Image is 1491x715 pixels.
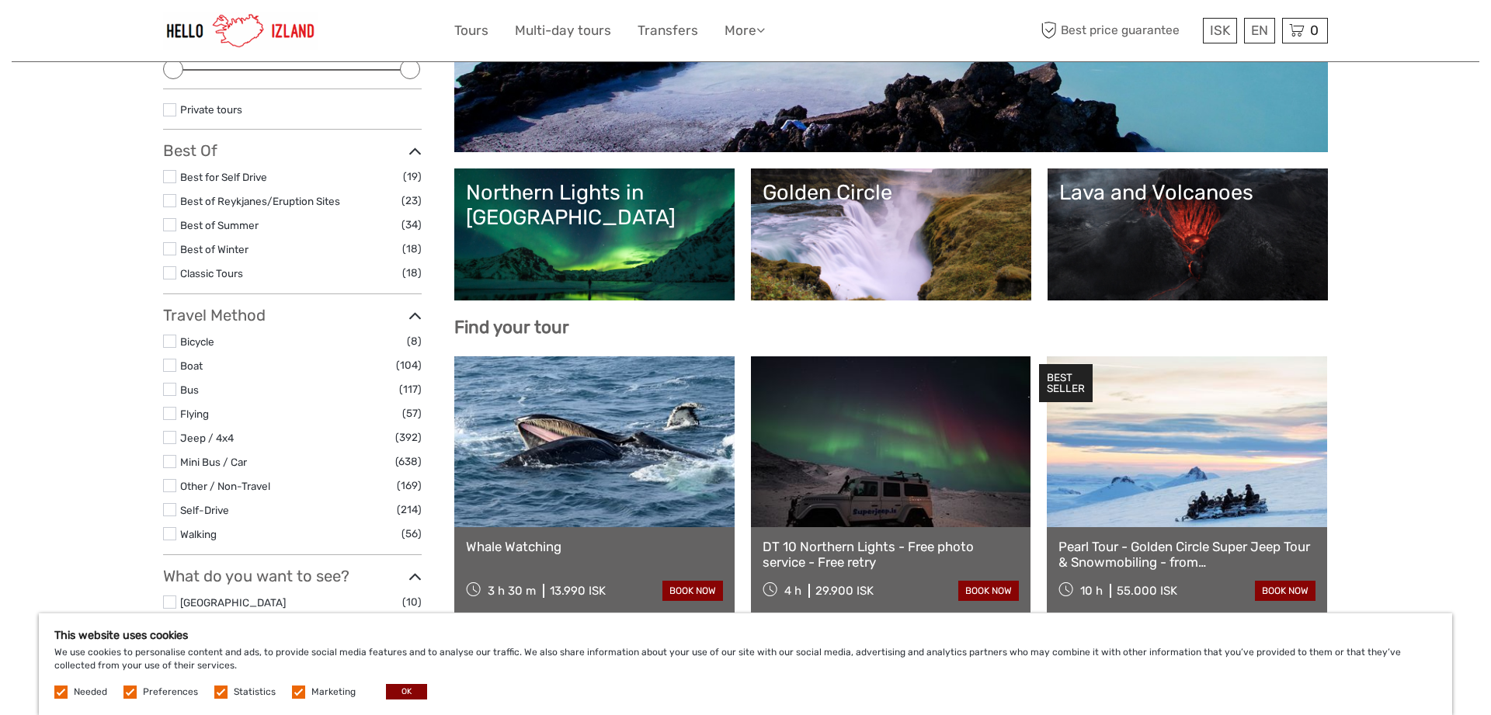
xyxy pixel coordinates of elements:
a: Best for Self Drive [180,171,267,183]
button: OK [386,684,427,699]
a: Classic Tours [180,267,243,279]
span: (638) [395,453,422,470]
a: Walking [180,528,217,540]
span: (169) [397,477,422,495]
span: 3 h 30 m [488,584,536,598]
b: Find your tour [454,317,569,338]
span: ISK [1210,23,1230,38]
span: 4 h [784,584,801,598]
div: We use cookies to personalise content and ads, to provide social media features and to analyse ou... [39,613,1452,715]
a: Whale Watching [466,539,723,554]
div: EN [1244,18,1275,43]
a: Bus [180,384,199,396]
a: Flying [180,408,209,420]
a: Private tours [180,103,242,116]
a: Best of Summer [180,219,259,231]
span: (23) [401,192,422,210]
label: Preferences [143,685,198,699]
a: Jeep / 4x4 [180,432,234,444]
span: 0 [1308,23,1321,38]
a: Best of Winter [180,243,248,255]
a: Tours [454,19,488,42]
a: Northern Lights in [GEOGRAPHIC_DATA] [466,180,723,289]
div: BEST SELLER [1039,364,1093,403]
a: [GEOGRAPHIC_DATA] [180,596,286,609]
h3: What do you want to see? [163,567,422,585]
span: (10) [402,593,422,611]
h5: This website uses cookies [54,629,1437,642]
span: (18) [402,240,422,258]
span: (117) [399,380,422,398]
div: 29.900 ISK [815,584,874,598]
label: Statistics [234,685,276,699]
span: (104) [396,356,422,374]
a: DT 10 Northern Lights - Free photo service - Free retry [763,539,1020,571]
img: 1270-cead85dc-23af-4572-be81-b346f9cd5751_logo_small.jpg [163,12,318,50]
span: (392) [395,429,422,446]
a: Pearl Tour - Golden Circle Super Jeep Tour & Snowmobiling - from [GEOGRAPHIC_DATA] [1058,539,1315,571]
a: More [725,19,765,42]
div: 55.000 ISK [1117,584,1177,598]
p: We're away right now. Please check back later! [22,27,176,40]
span: Best price guarantee [1037,18,1199,43]
span: 10 h [1080,584,1103,598]
label: Needed [74,685,107,699]
span: (214) [397,501,422,519]
span: (8) [407,332,422,350]
label: Marketing [311,685,356,699]
a: Lava and Volcanoes [1059,180,1316,289]
span: (19) [403,168,422,186]
a: book now [958,581,1019,601]
div: Golden Circle [763,180,1020,205]
span: (34) [401,216,422,234]
a: Lagoons, Nature Baths and Spas [466,32,1316,141]
span: (18) [402,264,422,282]
a: Boat [180,359,203,372]
a: Transfers [638,19,698,42]
a: Multi-day tours [515,19,611,42]
button: Open LiveChat chat widget [179,24,197,43]
a: book now [1255,581,1315,601]
a: Best of Reykjanes/Eruption Sites [180,195,340,207]
h3: Best Of [163,141,422,160]
div: Lava and Volcanoes [1059,180,1316,205]
div: Northern Lights in [GEOGRAPHIC_DATA] [466,180,723,231]
a: Bicycle [180,335,214,348]
h3: Travel Method [163,306,422,325]
a: Mini Bus / Car [180,456,247,468]
span: (56) [401,525,422,543]
span: (57) [402,404,422,422]
a: Other / Non-Travel [180,480,270,492]
a: book now [662,581,723,601]
a: Golden Circle [763,180,1020,289]
a: Self-Drive [180,504,229,516]
div: 13.990 ISK [550,584,606,598]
